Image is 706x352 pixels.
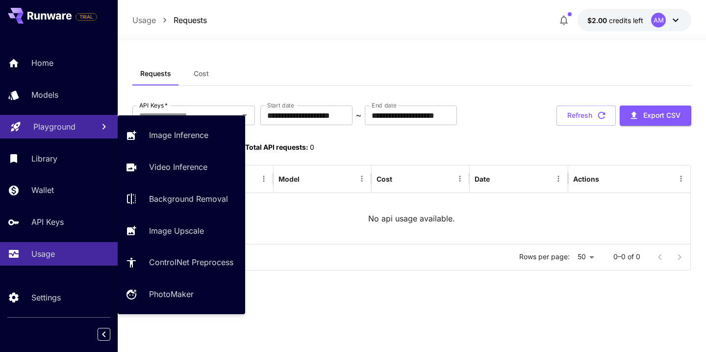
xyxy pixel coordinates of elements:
button: Sort [491,172,504,186]
p: API Keys [31,216,64,228]
button: Menu [257,172,271,186]
p: No api usage available. [368,213,455,224]
button: Refresh [556,106,616,126]
button: $2.00 [578,9,691,31]
p: PhotoMaker [149,288,194,300]
p: Playground [33,121,76,133]
div: Actions [573,175,599,183]
div: 50 [574,250,598,264]
p: Wallet [31,184,54,196]
a: ControlNet Preprocess [118,250,245,274]
p: Usage [31,248,55,260]
p: Usage [132,14,156,26]
span: Requests [140,69,171,78]
a: Background Removal [118,187,245,211]
a: Video Inference [118,155,245,179]
label: End date [372,101,396,109]
a: PhotoMaker [118,282,245,306]
button: Export CSV [620,106,691,126]
p: Background Removal [149,193,228,205]
div: Date [475,175,490,183]
p: Requests [174,14,207,26]
span: Add your payment card to enable full platform functionality. [76,11,97,23]
button: Sort [393,172,407,186]
span: TRIAL [76,13,97,21]
p: ControlNet Preprocess [149,256,233,268]
span: Cost [194,69,209,78]
p: Rows per page: [519,252,570,262]
span: credits left [609,16,643,25]
div: Cost [377,175,392,183]
p: Video Inference [149,161,207,173]
p: ~ [356,109,361,121]
button: Sort [301,172,314,186]
p: Image Inference [149,129,208,141]
button: Open [238,108,252,122]
a: Image Inference [118,123,245,147]
button: Menu [355,172,369,186]
p: 0–0 of 0 [613,252,640,262]
div: Collapse sidebar [105,325,118,343]
p: Home [31,57,53,69]
a: Image Upscale [118,218,245,243]
p: Image Upscale [149,225,204,237]
div: $2.00 [587,15,643,26]
p: Models [31,89,58,101]
button: Menu [674,172,688,186]
span: $2.00 [587,16,609,25]
button: Menu [453,172,467,186]
div: AM [651,13,666,27]
button: Collapse sidebar [98,328,110,341]
label: Start date [267,101,294,109]
p: Library [31,153,57,164]
p: Settings [31,292,61,303]
div: Model [278,175,300,183]
label: API Keys [139,101,168,109]
button: Menu [552,172,565,186]
nav: breadcrumb [132,14,207,26]
span: 0 [310,143,314,151]
span: Total API requests: [245,143,308,151]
